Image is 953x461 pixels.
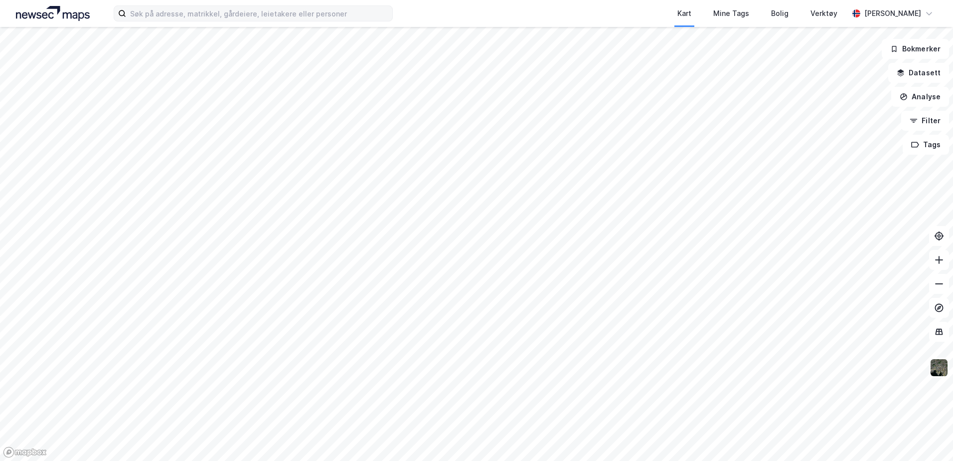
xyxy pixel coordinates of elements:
button: Tags [903,135,949,155]
img: 9k= [930,358,949,377]
button: Bokmerker [882,39,949,59]
button: Datasett [888,63,949,83]
button: Filter [901,111,949,131]
input: Søk på adresse, matrikkel, gårdeiere, leietakere eller personer [126,6,392,21]
div: Bolig [771,7,789,19]
a: Mapbox homepage [3,447,47,458]
button: Analyse [891,87,949,107]
img: logo.a4113a55bc3d86da70a041830d287a7e.svg [16,6,90,21]
div: Kontrollprogram for chat [903,413,953,461]
div: [PERSON_NAME] [864,7,921,19]
div: Kart [677,7,691,19]
div: Mine Tags [713,7,749,19]
iframe: Chat Widget [903,413,953,461]
div: Verktøy [810,7,837,19]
